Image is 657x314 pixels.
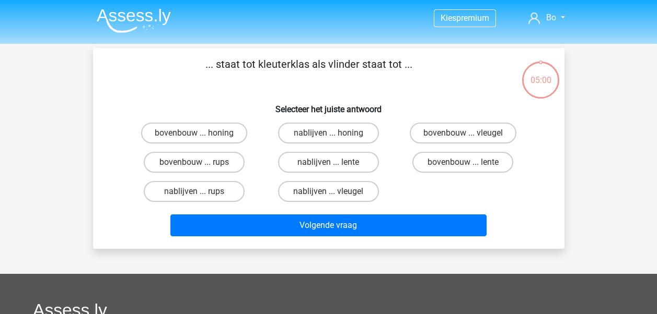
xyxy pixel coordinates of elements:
[110,56,509,88] p: ... staat tot kleuterklas als vlinder staat tot ...
[278,181,379,202] label: nablijven ... vleugel
[521,61,560,87] div: 05:00
[170,214,487,236] button: Volgende vraag
[412,152,513,173] label: bovenbouw ... lente
[144,152,245,173] label: bovenbouw ... rups
[410,123,516,143] label: bovenbouw ... vleugel
[456,13,489,23] span: premium
[278,123,379,143] label: nablijven ... honing
[110,96,548,114] h6: Selecteer het juiste antwoord
[278,152,379,173] label: nablijven ... lente
[524,11,569,24] a: Bo
[441,13,456,23] span: Kies
[141,123,247,143] label: bovenbouw ... honing
[546,13,556,22] span: Bo
[97,8,171,33] img: Assessly
[144,181,245,202] label: nablijven ... rups
[434,11,495,25] a: Kiespremium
